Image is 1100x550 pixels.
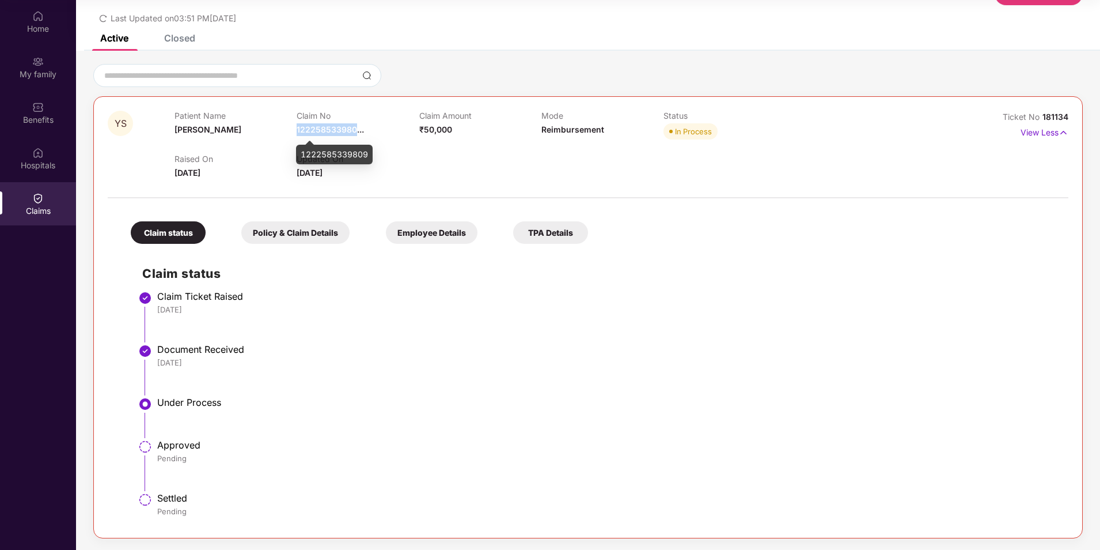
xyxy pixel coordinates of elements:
[541,125,604,134] span: Reimbursement
[100,32,128,44] div: Active
[675,126,712,137] div: In Process
[138,493,152,507] img: svg+xml;base64,PHN2ZyBpZD0iU3RlcC1QZW5kaW5nLTMyeDMyIiB4bWxucz0iaHR0cDovL3d3dy53My5vcmcvMjAwMC9zdm...
[157,397,1057,408] div: Under Process
[99,13,107,23] span: redo
[362,71,371,80] img: svg+xml;base64,PHN2ZyBpZD0iU2VhcmNoLTMyeDMyIiB4bWxucz0iaHR0cDovL3d3dy53My5vcmcvMjAwMC9zdmciIHdpZH...
[175,168,200,178] span: [DATE]
[663,111,786,120] p: Status
[111,13,236,23] span: Last Updated on 03:51 PM[DATE]
[32,10,44,22] img: svg+xml;base64,PHN2ZyBpZD0iSG9tZSIgeG1sbnM9Imh0dHA6Ly93d3cudzMub3JnLzIwMDAvc3ZnIiB3aWR0aD0iMjAiIG...
[297,168,323,178] span: [DATE]
[157,506,1057,517] div: Pending
[138,440,152,454] img: svg+xml;base64,PHN2ZyBpZD0iU3RlcC1QZW5kaW5nLTMyeDMyIiB4bWxucz0iaHR0cDovL3d3dy53My5vcmcvMjAwMC9zdm...
[1021,123,1068,139] p: View Less
[296,145,373,164] div: 1222585339809
[157,291,1057,302] div: Claim Ticket Raised
[138,397,152,411] img: svg+xml;base64,PHN2ZyBpZD0iU3RlcC1BY3RpdmUtMzJ4MzIiIHhtbG5zPSJodHRwOi8vd3d3LnczLm9yZy8yMDAwL3N2Zy...
[1042,112,1068,122] span: 181134
[32,193,44,204] img: svg+xml;base64,PHN2ZyBpZD0iQ2xhaW0iIHhtbG5zPSJodHRwOi8vd3d3LnczLm9yZy8yMDAwL3N2ZyIgd2lkdGg9IjIwIi...
[32,56,44,67] img: svg+xml;base64,PHN2ZyB3aWR0aD0iMjAiIGhlaWdodD0iMjAiIHZpZXdCb3g9IjAgMCAyMCAyMCIgZmlsbD0ibm9uZSIgeG...
[1003,112,1042,122] span: Ticket No
[297,125,364,134] span: 122258533980...
[138,344,152,358] img: svg+xml;base64,PHN2ZyBpZD0iU3RlcC1Eb25lLTMyeDMyIiB4bWxucz0iaHR0cDovL3d3dy53My5vcmcvMjAwMC9zdmciIH...
[164,32,195,44] div: Closed
[175,125,241,134] span: [PERSON_NAME]
[157,344,1057,355] div: Document Received
[175,154,297,164] p: Raised On
[1059,126,1068,139] img: svg+xml;base64,PHN2ZyB4bWxucz0iaHR0cDovL3d3dy53My5vcmcvMjAwMC9zdmciIHdpZHRoPSIxNyIgaGVpZ2h0PSIxNy...
[513,221,588,244] div: TPA Details
[157,453,1057,464] div: Pending
[541,111,663,120] p: Mode
[157,357,1057,368] div: [DATE]
[131,221,206,244] div: Claim status
[175,111,297,120] p: Patient Name
[138,291,152,305] img: svg+xml;base64,PHN2ZyBpZD0iU3RlcC1Eb25lLTMyeDMyIiB4bWxucz0iaHR0cDovL3d3dy53My5vcmcvMjAwMC9zdmciIH...
[157,439,1057,451] div: Approved
[241,221,350,244] div: Policy & Claim Details
[157,304,1057,315] div: [DATE]
[419,111,541,120] p: Claim Amount
[115,119,127,129] span: YS
[142,264,1057,283] h2: Claim status
[297,111,419,120] p: Claim No
[32,101,44,113] img: svg+xml;base64,PHN2ZyBpZD0iQmVuZWZpdHMiIHhtbG5zPSJodHRwOi8vd3d3LnczLm9yZy8yMDAwL3N2ZyIgd2lkdGg9Ij...
[32,147,44,159] img: svg+xml;base64,PHN2ZyBpZD0iSG9zcGl0YWxzIiB4bWxucz0iaHR0cDovL3d3dy53My5vcmcvMjAwMC9zdmciIHdpZHRoPS...
[386,221,477,244] div: Employee Details
[419,125,452,134] span: ₹50,000
[157,492,1057,504] div: Settled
